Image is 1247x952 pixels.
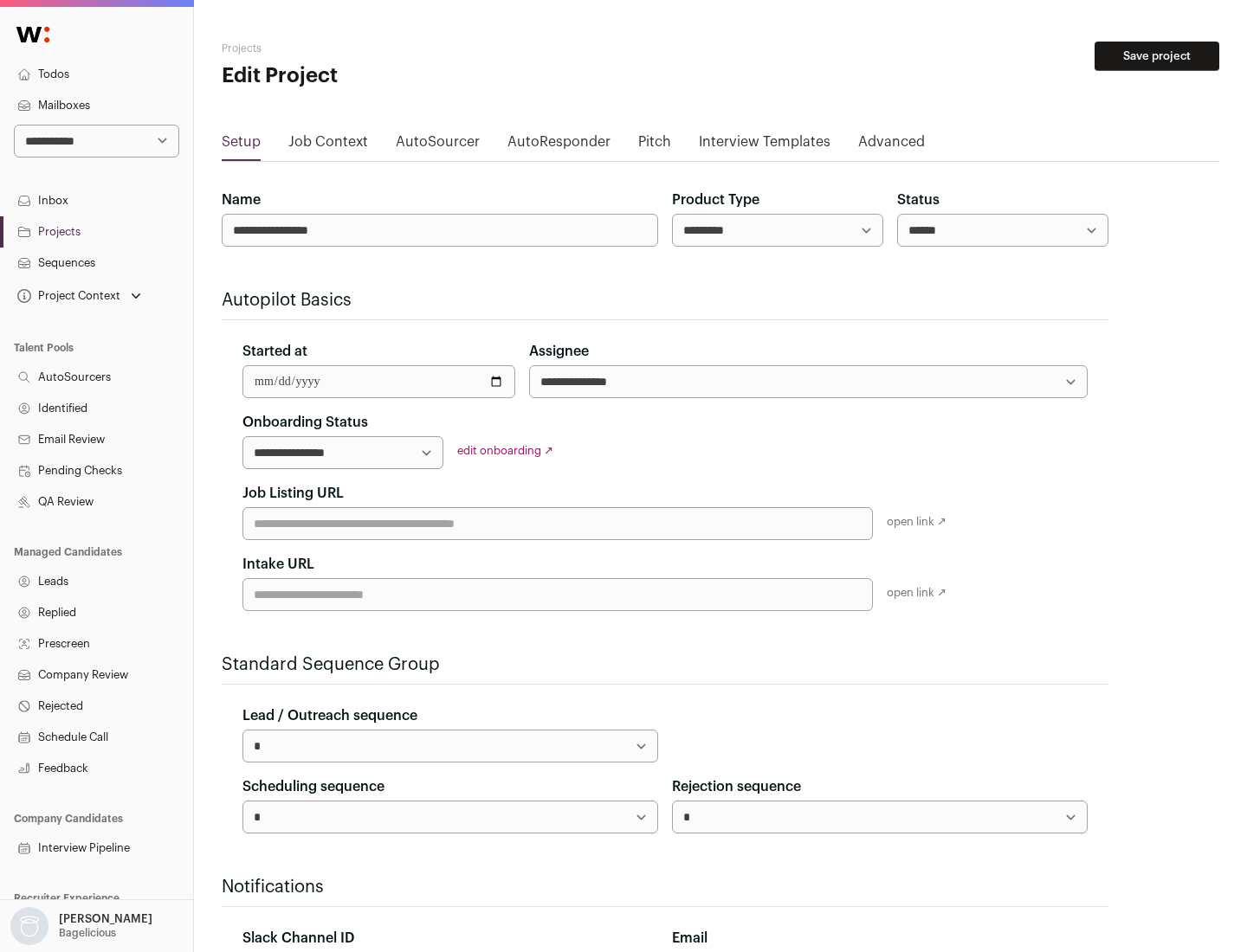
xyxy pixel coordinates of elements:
[59,912,152,926] p: [PERSON_NAME]
[222,288,1108,312] h2: Autopilot Basics
[897,190,940,210] label: Status
[242,412,368,433] label: Onboarding Status
[699,132,830,159] a: Interview Templates
[858,132,925,159] a: Advanced
[288,132,368,159] a: Job Context
[10,907,48,945] img: nopic.png
[7,907,156,945] button: Open dropdown
[529,341,589,362] label: Assignee
[7,17,59,52] img: Wellfound
[672,928,1088,949] div: Email
[222,875,1108,899] h2: Notifications
[242,483,344,504] label: Job Listing URL
[14,289,120,303] div: Project Context
[638,132,671,159] a: Pitch
[242,705,417,726] label: Lead / Outreach sequence
[396,132,480,159] a: AutoSourcer
[59,926,116,940] p: Bagelicious
[242,554,314,575] label: Intake URL
[222,653,1108,677] h2: Standard Sequence Group
[672,776,801,797] label: Rejection sequence
[242,776,384,797] label: Scheduling sequence
[14,284,145,308] button: Open dropdown
[222,132,261,159] a: Setup
[672,190,759,210] label: Product Type
[222,190,261,210] label: Name
[222,62,554,90] h1: Edit Project
[242,341,307,362] label: Started at
[1095,42,1219,71] button: Save project
[222,42,554,55] h2: Projects
[242,928,354,949] label: Slack Channel ID
[507,132,611,159] a: AutoResponder
[457,445,553,456] a: edit onboarding ↗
